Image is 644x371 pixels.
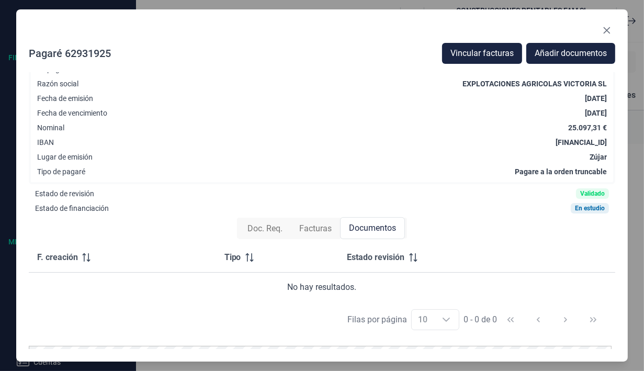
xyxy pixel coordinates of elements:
div: Pagare a la orden truncable [515,167,607,176]
div: Fecha de vencimiento [37,109,107,117]
button: Vincular facturas [442,43,522,64]
button: Previous Page [526,307,551,332]
button: Añadir documentos [526,43,615,64]
div: Choose [434,310,459,330]
div: EXPLOTACIONES AGRICOLAS VICTORIA SL [462,80,607,88]
div: [DATE] [585,94,607,103]
div: Fecha de emisión [37,94,93,103]
div: Estado de financiación [35,204,109,212]
div: [FINANCIAL_ID] [556,138,607,147]
div: Validado [580,190,605,197]
div: Razón social [37,80,78,88]
span: Vincular facturas [450,47,514,60]
span: Estado revisión [347,251,405,264]
div: Pagaré 62931925 [29,46,111,61]
button: First Page [498,307,523,332]
span: F. creación [37,251,78,264]
button: Next Page [553,307,578,332]
div: [DATE] [585,109,607,117]
div: IBAN [37,138,54,147]
div: Zújar [590,153,607,161]
div: Filas por página [347,313,407,326]
span: Tipo [224,251,241,264]
div: En estudio [575,205,605,211]
div: Nominal [37,123,64,132]
div: Doc. Req. [239,218,291,239]
div: No hay resultados. [37,281,607,294]
button: Close [598,22,615,39]
span: 0 - 0 de 0 [464,316,497,324]
div: Facturas [291,218,340,239]
div: Lugar de emisión [37,153,93,161]
div: Documentos [340,217,405,239]
span: Facturas [299,222,332,235]
span: Documentos [349,222,396,234]
div: Estado de revisión [35,189,94,198]
span: Doc. Req. [247,222,283,235]
div: 25.097,31 € [568,123,607,132]
div: Tipo de pagaré [37,167,85,176]
button: Last Page [581,307,606,332]
span: Añadir documentos [535,47,607,60]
